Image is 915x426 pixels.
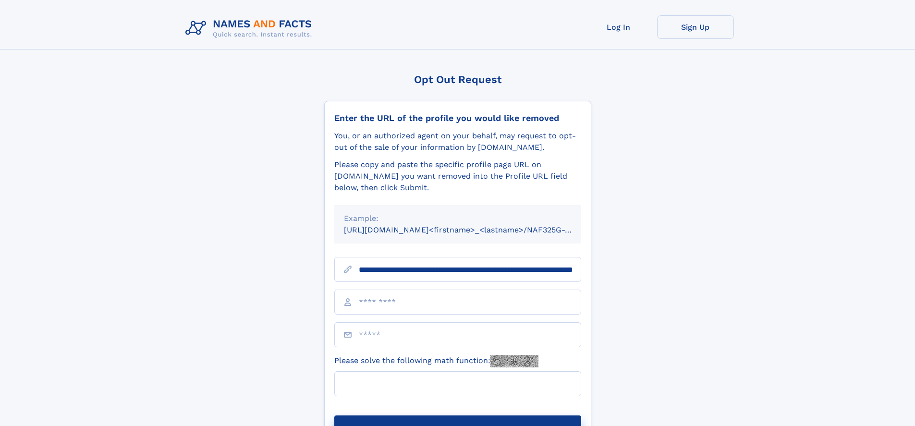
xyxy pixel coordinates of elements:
[324,73,591,85] div: Opt Out Request
[344,213,572,224] div: Example:
[182,15,320,41] img: Logo Names and Facts
[344,225,599,234] small: [URL][DOMAIN_NAME]<firstname>_<lastname>/NAF325G-xxxxxxxx
[580,15,657,39] a: Log In
[334,355,538,367] label: Please solve the following math function:
[334,159,581,194] div: Please copy and paste the specific profile page URL on [DOMAIN_NAME] you want removed into the Pr...
[334,130,581,153] div: You, or an authorized agent on your behalf, may request to opt-out of the sale of your informatio...
[334,113,581,123] div: Enter the URL of the profile you would like removed
[657,15,734,39] a: Sign Up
